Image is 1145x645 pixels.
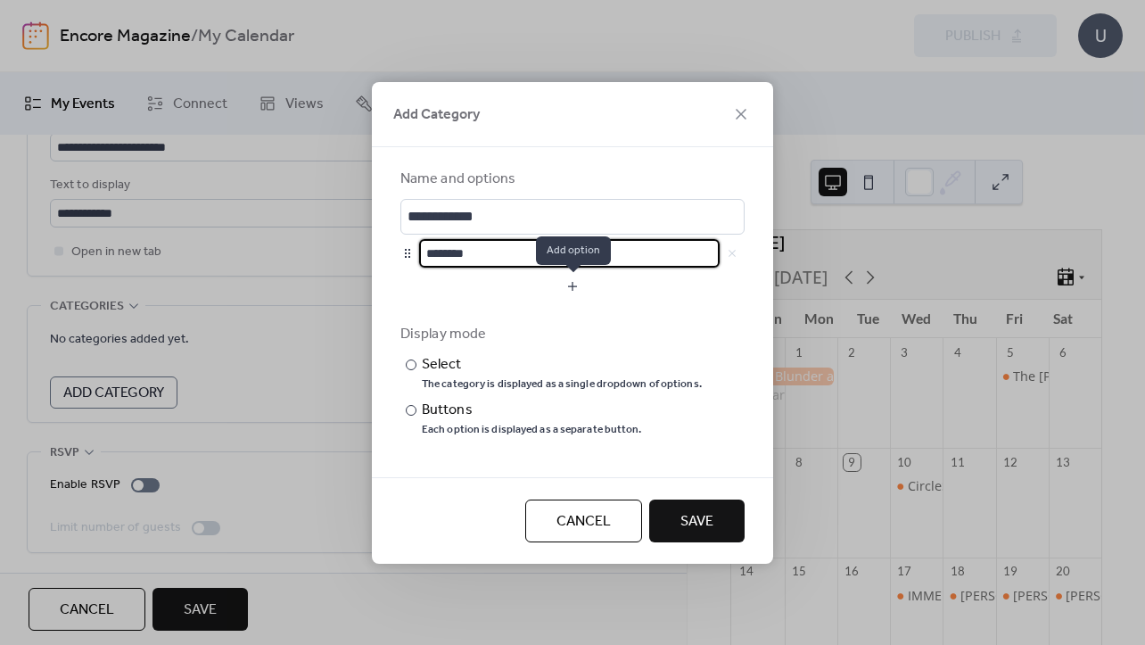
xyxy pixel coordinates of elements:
[422,423,642,437] div: Each option is displayed as a separate button.
[680,511,713,533] span: Save
[400,169,741,190] div: Name and options
[422,400,638,421] div: Buttons
[422,354,698,376] div: Select
[422,377,702,392] div: The category is displayed as a single dropdown of options.
[393,104,480,126] span: Add Category
[400,324,741,345] div: Display mode
[556,511,611,533] span: Cancel
[525,500,642,542] button: Cancel
[536,236,611,265] span: Add option
[649,500,745,542] button: Save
